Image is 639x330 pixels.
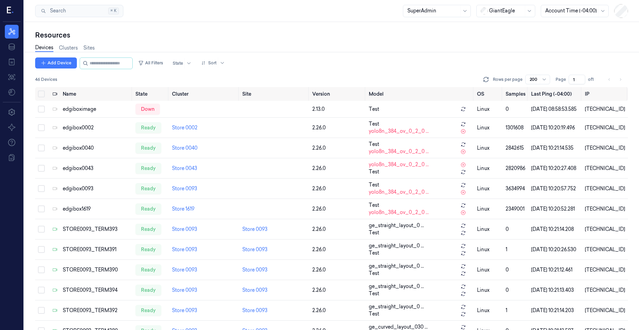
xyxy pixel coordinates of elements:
a: Store 0093 [242,307,267,313]
div: [DATE] 10:20:27.408 [531,165,579,172]
th: Site [240,87,310,101]
span: Test [369,168,379,175]
span: Test [369,120,379,128]
span: yolo8n_384_ov_0_2_0 ... [369,209,429,216]
div: [TECHNICAL_ID] [585,307,625,314]
div: 2.26.0 [312,185,363,192]
div: 2.26.0 [312,124,363,131]
div: edgibox0043 [63,165,130,172]
div: 2.26.0 [312,266,363,274]
div: ready [135,264,161,275]
div: STORE0093_TERM394 [63,287,130,294]
div: 0 [506,266,526,274]
a: Store 0093 [172,287,197,293]
span: Search [47,7,66,14]
span: yolo8n_384_ov_0_2_0 ... [369,189,429,196]
div: [DATE] 10:21:14.203 [531,307,579,314]
div: 2.26.0 [312,246,363,253]
span: ge_straight_layout_0 ... [369,242,424,249]
a: Store 0093 [242,226,267,232]
a: Store 0093 [172,226,197,232]
div: edgibox1619 [63,205,130,213]
th: OS [474,87,503,101]
div: [TECHNICAL_ID] [585,246,625,253]
div: ready [135,285,161,296]
div: [DATE] 10:21:14.535 [531,145,579,152]
span: Test [369,202,379,209]
div: ready [135,183,161,194]
div: edgibox0093 [63,185,130,192]
div: [DATE] 10:20:26.530 [531,246,579,253]
span: Test [369,249,379,257]
div: [TECHNICAL_ID] [585,287,625,294]
a: Store 0093 [172,185,197,192]
div: [TECHNICAL_ID] [585,124,625,131]
span: yolo8n_384_ov_0_2_0 ... [369,161,429,168]
a: Clusters [59,44,78,52]
div: 2.26.0 [312,226,363,233]
div: ready [135,224,161,235]
th: Samples [503,87,528,101]
div: 2.13.0 [312,106,363,113]
div: [TECHNICAL_ID] [585,266,625,274]
div: 1301608 [506,124,526,131]
p: linux [477,145,500,152]
div: [DATE] 10:20:57.752 [531,185,579,192]
div: [TECHNICAL_ID] [585,226,625,233]
span: 46 Devices [35,76,57,83]
div: ready [135,142,161,153]
div: [DATE] 10:21:13.403 [531,287,579,294]
a: Store 0093 [242,267,267,273]
button: Select row [38,246,45,253]
div: ready [135,203,161,214]
div: ready [135,122,161,133]
div: STORE0093_TERM392 [63,307,130,314]
div: 2349001 [506,205,526,213]
nav: pagination [605,75,625,84]
span: ge_straight_layout_0 ... [369,283,424,290]
span: ge_straight_layout_0 ... [369,303,424,310]
div: 0 [506,226,526,233]
a: Store 0093 [172,307,197,313]
div: 2.26.0 [312,287,363,294]
div: Resources [35,30,628,40]
button: Select row [38,266,45,273]
div: ready [135,305,161,316]
th: Last Ping (-04:00) [528,87,582,101]
div: edgibox0040 [63,145,130,152]
div: [TECHNICAL_ID] [585,185,625,192]
div: [DATE] 10:20:19.496 [531,124,579,131]
div: 1 [506,307,526,314]
a: Store 1619 [172,206,194,212]
div: STORE0093_TERM390 [63,266,130,274]
a: Store 0093 [242,246,267,253]
button: Select row [38,124,45,131]
div: 3634994 [506,185,526,192]
button: Select row [38,205,45,212]
th: Name [60,87,133,101]
div: 2820986 [506,165,526,172]
a: Store 0093 [172,246,197,253]
span: yolo8n_384_ov_0_2_0 ... [369,148,429,155]
div: STORE0093_TERM391 [63,246,130,253]
button: Select row [38,106,45,113]
a: Store 0093 [242,287,267,293]
span: Test [369,141,379,148]
a: Store 0002 [172,125,197,131]
span: Page [556,76,566,83]
div: 2.26.0 [312,307,363,314]
div: 0 [506,106,526,113]
button: Search⌘K [35,5,123,17]
div: 2.26.0 [312,145,363,152]
span: ge_straight_layout_0 ... [369,263,424,270]
div: 2.26.0 [312,205,363,213]
span: Test [369,106,379,113]
div: edgiboximage [63,106,130,113]
p: linux [477,185,500,192]
div: 1 [506,246,526,253]
a: Store 0040 [172,145,197,151]
button: Select row [38,185,45,192]
div: 0 [506,287,526,294]
div: [DATE] 10:20:52.281 [531,205,579,213]
div: 2842615 [506,145,526,152]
